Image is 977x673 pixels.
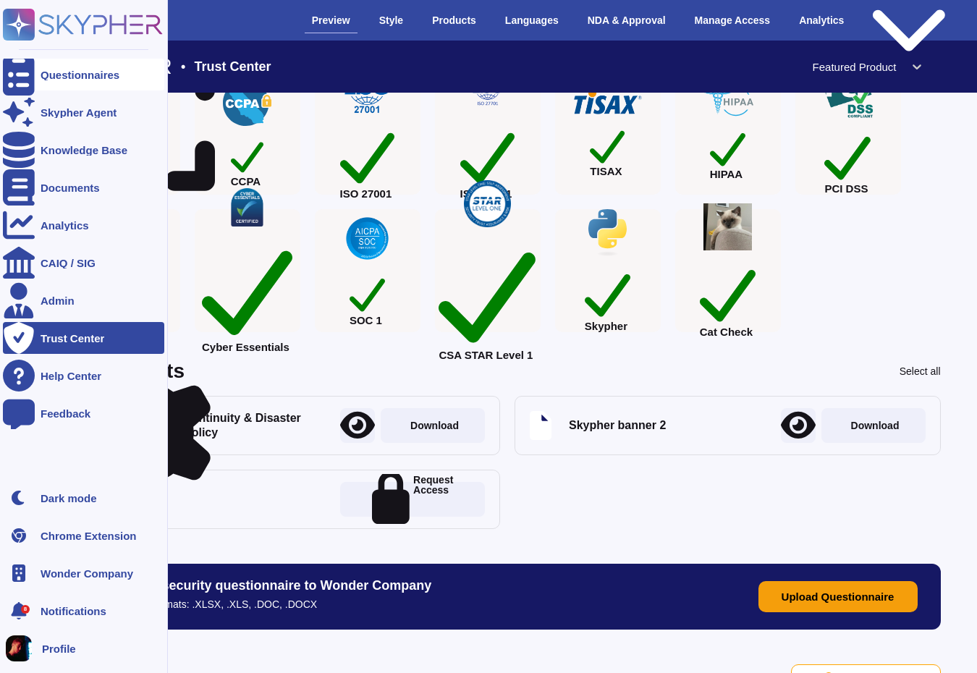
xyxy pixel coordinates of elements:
[824,130,871,194] div: PCI DSS
[202,238,292,352] div: Cyber Essentials
[3,520,164,551] a: Chrome Extension
[900,366,941,376] div: Select all
[703,86,753,117] img: check
[425,8,483,33] div: Products
[464,180,511,227] img: check
[573,89,643,114] img: check
[194,60,271,73] span: Trust Center
[231,137,264,186] div: CCPA
[41,295,75,306] div: Admin
[3,397,164,429] a: Feedback
[460,125,515,199] div: ISO 27701
[590,126,625,177] div: TISAX
[41,493,97,504] div: Dark mode
[413,475,453,525] p: Request Access
[6,635,32,661] img: user
[3,284,164,316] a: Admin
[498,8,566,33] div: Languages
[3,360,164,391] a: Help Center
[41,333,104,344] div: Trust Center
[41,568,133,579] span: Wonder Company
[344,215,391,262] img: check
[703,203,751,250] img: check
[585,268,630,331] div: Skypher
[41,145,127,156] div: Knowledge Base
[569,418,666,433] div: Skypher banner 2
[3,247,164,279] a: CAIQ / SIG
[103,599,707,609] p: Supported formats: .XLSX, .XLS, .DOC, .DOCX
[103,578,707,594] h3: Submit a security questionnaire to Wonder Company
[3,322,164,354] a: Trust Center
[3,96,164,128] a: Skypher Agent
[851,420,900,431] p: Download
[21,605,30,614] div: 8
[340,125,395,199] div: ISO 27001
[758,581,918,612] button: Upload Questionnaire
[41,530,137,541] div: Chrome Extension
[439,239,536,360] div: CSA STAR Level 1
[350,274,385,325] div: SOC 1
[3,209,164,241] a: Analytics
[819,72,878,119] img: check
[75,361,185,381] div: Documents
[41,258,96,268] div: CAIQ / SIG
[223,79,271,126] img: check
[3,59,164,90] a: Questionnaires
[792,8,851,33] div: Analytics
[129,411,323,440] div: Business Continuity & Disaster Recovery Policy
[3,172,164,203] a: Documents
[410,420,459,431] p: Download
[41,69,119,80] div: Questionnaires
[710,128,746,180] div: HIPAA
[41,107,117,118] div: Skypher Agent
[213,188,282,227] img: check
[181,60,185,73] span: •
[305,8,358,33] div: Preview
[580,8,673,33] div: NDA & Approval
[688,8,778,33] div: Manage Access
[42,643,76,654] span: Profile
[700,262,756,337] div: Cat Check
[372,8,410,33] div: Style
[588,209,627,256] img: check
[41,606,106,617] span: Notifications
[3,134,164,166] a: Knowledge Base
[3,632,42,664] button: user
[41,371,101,381] div: Help Center
[41,408,90,419] div: Feedback
[41,220,89,231] div: Analytics
[41,182,100,193] div: Documents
